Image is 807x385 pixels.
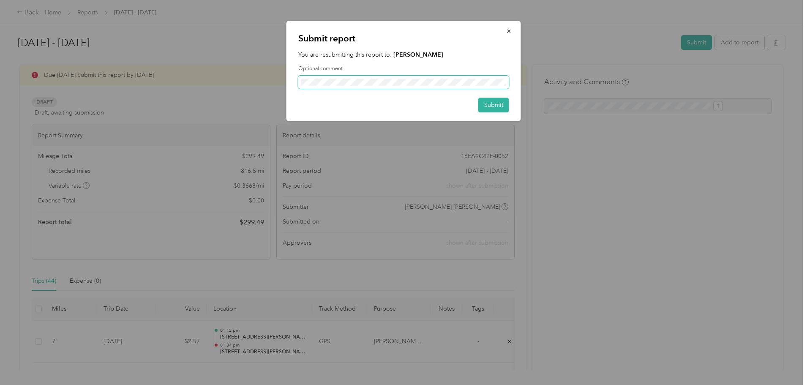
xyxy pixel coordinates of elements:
[760,338,807,385] iframe: Everlance-gr Chat Button Frame
[478,98,509,112] button: Submit
[298,50,509,59] p: You are resubmitting this report to:
[298,33,509,44] p: Submit report
[393,51,443,58] strong: [PERSON_NAME]
[298,65,509,73] label: Optional comment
